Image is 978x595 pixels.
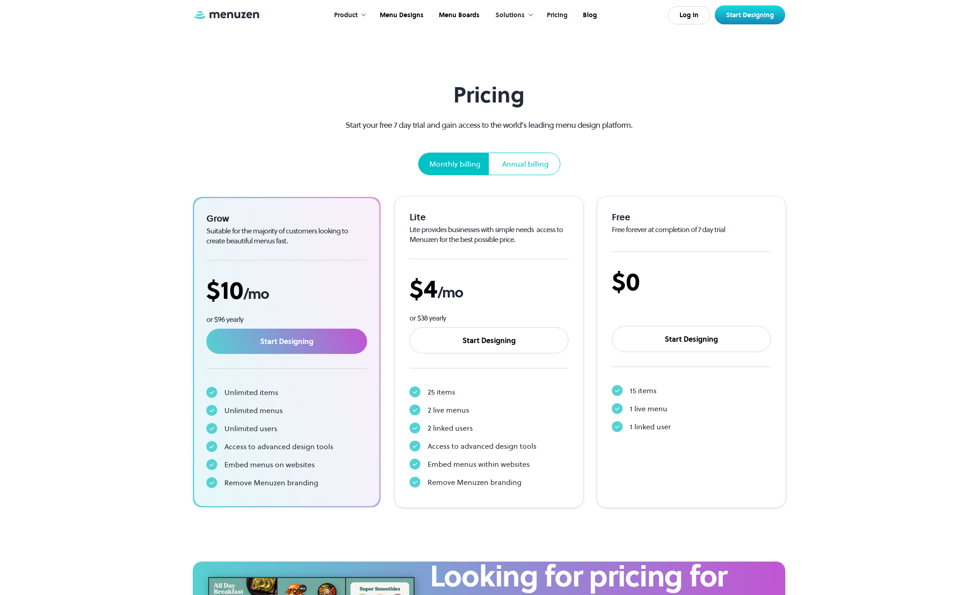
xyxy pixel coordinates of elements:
[206,329,367,354] a: Start Designing
[612,326,771,352] a: Start Designing
[330,119,649,131] p: Start your free 7 day trial and gain access to the world’s leading menu design platform.
[224,387,278,398] div: Unlimited items
[410,313,568,323] div: or $38 yearly
[410,225,568,244] div: Lite provides businesses with simple needs access to Menuzen for the best possible price.
[428,477,522,488] div: Remove Menuzen branding
[206,275,367,305] div: $
[438,283,463,302] span: /mo
[206,226,367,246] div: Suitable for the majority of customers looking to create beautiful menus fast.
[429,158,480,169] div: Monthly billing
[371,1,430,29] a: Menu Designs
[206,315,367,325] div: or $96 yearly
[220,273,243,307] span: 10
[243,284,269,304] span: /mo
[430,1,486,29] a: Menu Boards
[224,477,318,488] div: Remove Menuzen branding
[224,405,283,416] div: Unlimited menus
[330,82,649,108] h1: Pricing
[428,441,536,451] div: Access to advanced design tools
[630,403,667,414] div: 1 live menu
[410,211,568,223] div: Lite
[224,441,333,452] div: Access to advanced design tools
[668,6,710,24] a: Log In
[224,459,315,470] div: Embed menus on websites
[428,423,473,433] div: 2 linked users
[502,158,549,169] div: Annual billing
[410,327,568,353] a: Start Designing
[486,1,538,29] div: Solutions
[612,211,771,223] div: Free
[428,386,455,397] div: 25 items
[428,459,530,469] div: Embed menus within websites
[428,404,469,415] div: 2 live menus
[325,1,371,29] div: Product
[495,10,525,20] div: Solutions
[206,213,367,224] div: Grow
[630,385,657,396] div: 15 items
[612,225,771,235] div: Free forever at completion of 7 day trial
[424,271,438,306] span: 4
[612,266,771,297] div: $0
[630,421,671,432] div: 1 linked user
[334,10,358,20] div: Product
[410,274,568,304] div: $
[574,1,604,29] a: Blog
[538,1,574,29] a: Pricing
[715,5,785,24] a: Start Designing
[224,423,277,434] div: Unlimited users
